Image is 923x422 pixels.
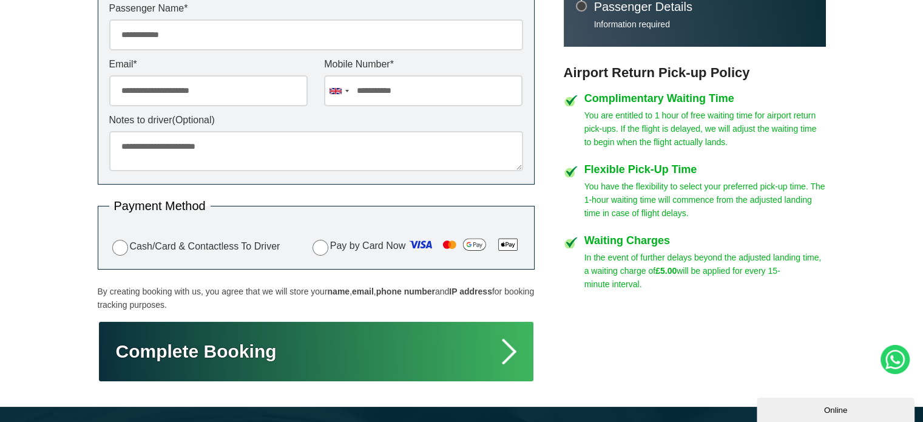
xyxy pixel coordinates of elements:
label: Email [109,60,308,69]
h3: Passenger Details [594,1,814,13]
button: Complete Booking [98,321,535,383]
p: By creating booking with us, you agree that we will store your , , and for booking tracking purpo... [98,285,535,311]
input: Pay by Card Now [313,240,328,256]
div: United Kingdom: +44 [325,76,353,106]
strong: email [352,287,374,296]
strong: IP address [449,287,492,296]
strong: phone number [376,287,435,296]
p: In the event of further delays beyond the adjusted landing time, a waiting charge of will be appl... [584,251,826,291]
p: You have the flexibility to select your preferred pick-up time. The 1-hour waiting time will comm... [584,180,826,220]
label: Passenger Name [109,4,523,13]
label: Notes to driver [109,115,523,125]
h4: Flexible Pick-Up Time [584,164,826,175]
legend: Payment Method [109,200,211,212]
strong: £5.00 [655,266,677,276]
h4: Complimentary Waiting Time [584,93,826,104]
p: Information required [594,19,814,30]
p: You are entitled to 1 hour of free waiting time for airport return pick-ups. If the flight is del... [584,109,826,149]
h4: Waiting Charges [584,235,826,246]
h3: Airport Return Pick-up Policy [564,65,826,81]
strong: name [327,287,350,296]
label: Cash/Card & Contactless To Driver [109,238,280,256]
label: Pay by Card Now [309,235,523,258]
span: (Optional) [172,115,215,125]
input: Cash/Card & Contactless To Driver [112,240,128,256]
iframe: chat widget [757,395,917,422]
label: Mobile Number [324,60,522,69]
